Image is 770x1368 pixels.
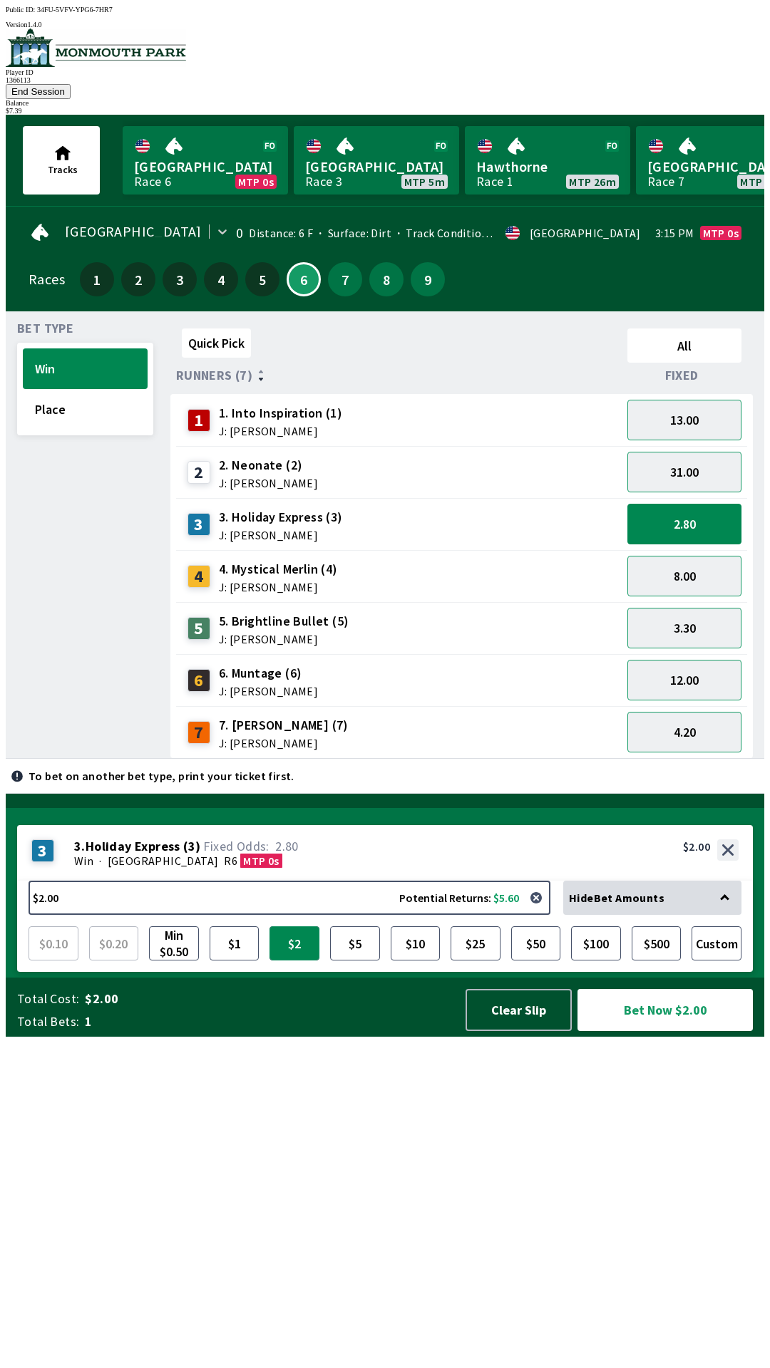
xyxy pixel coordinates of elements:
[404,176,445,187] span: MTP 5m
[478,1002,559,1018] span: Clear Slip
[238,176,274,187] span: MTP 0s
[219,404,342,423] span: 1. Into Inspiration (1)
[275,838,299,854] span: 2.80
[108,854,219,868] span: [GEOGRAPHIC_DATA]
[655,227,694,239] span: 3:15 PM
[219,425,342,437] span: J: [PERSON_NAME]
[627,608,741,648] button: 3.30
[294,126,459,195] a: [GEOGRAPHIC_DATA]Race 3MTP 5m
[219,685,318,697] span: J: [PERSON_NAME]
[236,227,243,239] div: 0
[627,504,741,544] button: 2.80
[86,839,180,854] span: Holiday Express
[17,1013,79,1030] span: Total Bets:
[530,227,641,239] div: [GEOGRAPHIC_DATA]
[74,839,86,854] span: 3 .
[207,274,235,284] span: 4
[577,989,753,1031] button: Bet Now $2.00
[35,401,135,418] span: Place
[176,368,622,383] div: Runners (7)
[674,516,696,532] span: 2.80
[6,6,764,14] div: Public ID:
[219,612,349,631] span: 5. Brightline Bullet (5)
[627,328,741,363] button: All
[451,926,500,960] button: $25
[29,274,65,285] div: Races
[213,930,256,957] span: $1
[313,226,391,240] span: Surface: Dirt
[149,926,199,960] button: Min $0.50
[83,274,111,284] span: 1
[571,926,621,960] button: $100
[465,126,630,195] a: HawthorneRace 1MTP 26m
[391,226,517,240] span: Track Condition: Firm
[665,370,699,381] span: Fixed
[703,227,739,239] span: MTP 0s
[219,560,338,579] span: 4. Mystical Merlin (4)
[476,176,513,187] div: Race 1
[219,716,349,735] span: 7. [PERSON_NAME] (7)
[414,274,441,284] span: 9
[515,930,558,957] span: $50
[332,274,359,284] span: 7
[17,990,79,1007] span: Total Cost:
[292,276,316,283] span: 6
[627,712,741,752] button: 4.20
[219,456,318,475] span: 2. Neonate (2)
[635,930,678,957] span: $500
[219,737,349,749] span: J: [PERSON_NAME]
[670,412,699,428] span: 13.00
[328,262,362,296] button: 7
[511,926,561,960] button: $50
[74,854,93,868] span: Win
[627,400,741,440] button: 13.00
[627,556,741,596] button: 8.00
[219,581,338,593] span: J: [PERSON_NAME]
[575,930,617,957] span: $100
[243,854,279,868] span: MTP 0s
[692,926,741,960] button: Custom
[476,157,619,176] span: Hawthorne
[627,452,741,492] button: 31.00
[683,839,710,854] div: $2.00
[23,126,100,195] button: Tracks
[224,854,237,868] span: R6
[65,226,202,237] span: [GEOGRAPHIC_DATA]
[249,274,276,284] span: 5
[188,513,210,536] div: 3
[125,274,152,284] span: 2
[134,157,277,176] span: [GEOGRAPHIC_DATA]
[6,99,764,107] div: Balance
[219,633,349,645] span: J: [PERSON_NAME]
[219,508,343,527] span: 3. Holiday Express (3)
[647,176,684,187] div: Race 7
[6,76,764,84] div: 1366113
[35,361,135,377] span: Win
[188,409,210,432] div: 1
[369,262,404,296] button: 8
[670,464,699,480] span: 31.00
[176,370,252,381] span: Runners (7)
[153,930,195,957] span: Min $0.50
[31,839,54,862] div: 3
[622,368,747,383] div: Fixed
[182,328,251,358] button: Quick Pick
[29,770,294,782] p: To bet on another bet type, print your ticket first.
[334,930,376,957] span: $5
[627,660,741,700] button: 12.00
[204,262,238,296] button: 4
[188,565,210,588] div: 4
[17,323,73,334] span: Bet Type
[219,477,318,489] span: J: [PERSON_NAME]
[219,664,318,683] span: 6. Muntage (6)
[330,926,380,960] button: $5
[188,335,245,351] span: Quick Pick
[188,617,210,640] div: 5
[188,669,210,692] div: 6
[305,157,448,176] span: [GEOGRAPHIC_DATA]
[37,6,113,14] span: 34FU-5VFV-YPG6-7HR7
[80,262,114,296] button: 1
[569,176,616,187] span: MTP 26m
[466,989,572,1031] button: Clear Slip
[305,176,342,187] div: Race 3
